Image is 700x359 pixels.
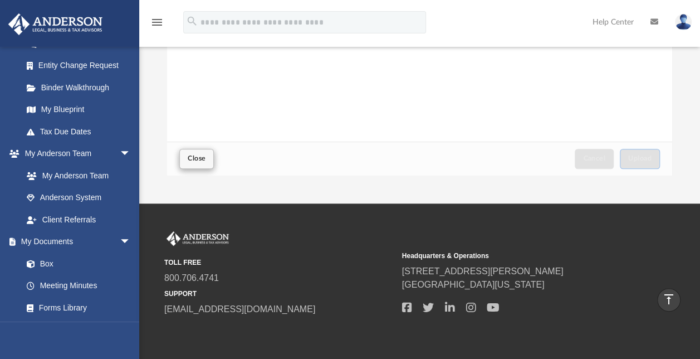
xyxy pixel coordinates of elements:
a: [EMAIL_ADDRESS][DOMAIN_NAME] [164,304,315,314]
img: Anderson Advisors Platinum Portal [164,231,231,246]
span: arrow_drop_down [120,231,142,254]
a: Client Referrals [16,208,142,231]
a: Meeting Minutes [16,275,142,297]
span: Cancel [583,155,605,162]
a: My Anderson Team [16,164,136,187]
img: User Pic [675,14,692,30]
a: Tax Due Dates [16,120,148,143]
a: My Documentsarrow_drop_down [8,231,142,253]
a: Forms Library [16,297,136,319]
button: Close [179,149,214,168]
span: Close [188,155,205,162]
button: Cancel [575,149,614,168]
a: Binder Walkthrough [16,76,148,99]
a: Entity Change Request [16,55,148,77]
small: TOLL FREE [164,258,394,268]
small: Headquarters & Operations [402,251,632,261]
i: search [186,15,198,27]
span: arrow_drop_down [120,143,142,166]
a: [GEOGRAPHIC_DATA][US_STATE] [402,280,545,289]
i: menu [150,16,164,29]
a: Box [16,253,136,275]
a: menu [150,21,164,29]
small: SUPPORT [164,289,394,299]
a: Anderson System [16,187,142,209]
a: vertical_align_top [657,288,681,312]
a: 800.706.4741 [164,273,219,283]
a: My Anderson Teamarrow_drop_down [8,143,142,165]
img: Anderson Advisors Platinum Portal [5,13,106,35]
a: My Blueprint [16,99,142,121]
button: Upload [620,149,660,168]
a: Notarize [16,319,142,341]
i: vertical_align_top [662,293,675,306]
a: [STREET_ADDRESS][PERSON_NAME] [402,266,564,276]
span: Upload [628,155,652,162]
